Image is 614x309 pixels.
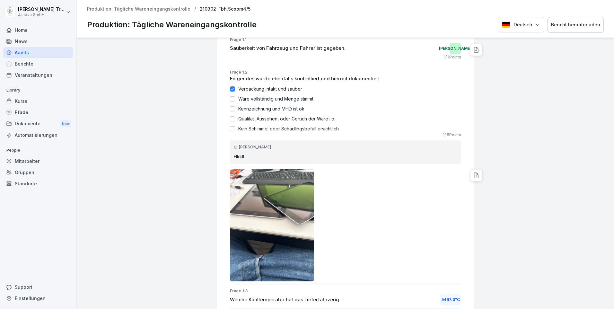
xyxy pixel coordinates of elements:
[3,178,73,189] a: Standorte
[238,85,302,92] p: Verpackung intakt und sauber
[3,47,73,58] a: Audits
[3,36,73,47] a: News
[60,120,71,128] div: New
[200,6,250,12] p: 210302-Fbh.Scoom4/5
[230,296,339,304] p: Welche Kühltemperatur hat das Lieferfahrzeug
[440,294,461,305] div: 5467.0 °C
[230,288,461,294] p: Frage 1.3
[238,125,339,132] p: Kein Schimmel oder Schädlingsbefall ersichtlich
[87,19,257,31] p: Produktion: Tägliche Wareneingangskontrolle
[18,7,65,12] p: [PERSON_NAME] Trautmann
[450,43,461,54] div: [PERSON_NAME]
[3,85,73,95] p: Library
[234,144,457,150] div: [PERSON_NAME]
[502,22,510,28] img: Deutsch
[230,69,461,75] p: Frage 1.2
[3,155,73,167] a: Mitarbeiter
[498,17,544,33] button: Language
[18,13,65,17] p: Janova GmbH
[3,129,73,141] a: Automatisierungen
[230,37,461,43] p: Frage 1.1
[3,167,73,178] a: Gruppen
[3,95,73,107] a: Kurse
[513,21,532,29] p: Deutsch
[3,293,73,304] a: Einstellungen
[3,107,73,118] a: Pfade
[87,6,190,12] a: Produktion: Tägliche Wareneingangskontrolle
[234,153,457,160] p: Hkkll
[3,118,73,130] div: Dokumente
[194,6,196,12] p: /
[3,281,73,293] div: Support
[238,95,313,102] p: Ware vollständig und Menge stimmt
[230,45,346,52] p: Sauberkeit von Fahrzeug und Fahrer ist gegeben.
[443,132,461,138] p: 1 / 5 Points
[238,115,336,122] p: Qualität ,Aussehen, oder Geruch der Ware i.o,
[444,54,461,60] p: 1 / 1 Points
[3,69,73,81] a: Veranstaltungen
[3,118,73,130] a: DokumenteNew
[230,75,461,83] p: Folgendes wurde ebenfalls kontrolliert und hiermit dokumentiert
[3,58,73,69] a: Berichte
[238,105,304,112] p: Kennzeichnung und MHD ist ok
[3,145,73,155] p: People
[548,17,604,33] button: Bericht herunterladen
[551,21,600,28] div: Bericht herunterladen
[3,24,73,36] a: Home
[230,169,314,281] img: ctrvhm3xxa2i5p0hkxx9np80.png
